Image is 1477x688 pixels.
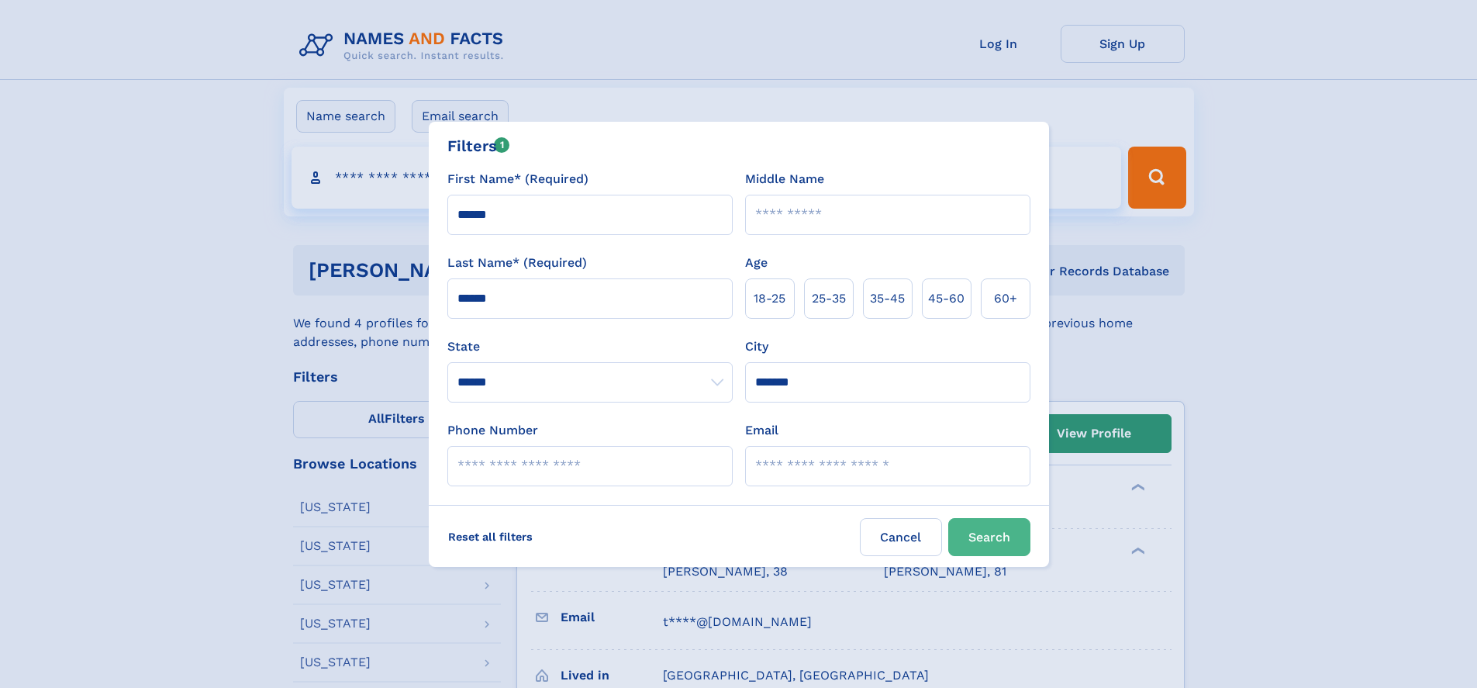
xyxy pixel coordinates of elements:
label: Cancel [860,518,942,556]
label: Phone Number [447,421,538,440]
label: Age [745,254,768,272]
label: Email [745,421,778,440]
span: 18‑25 [754,289,785,308]
span: 25‑35 [812,289,846,308]
span: 60+ [994,289,1017,308]
label: State [447,337,733,356]
label: First Name* (Required) [447,170,588,188]
button: Search [948,518,1030,556]
div: Filters [447,134,510,157]
label: Last Name* (Required) [447,254,587,272]
span: 45‑60 [928,289,965,308]
span: 35‑45 [870,289,905,308]
label: Middle Name [745,170,824,188]
label: City [745,337,768,356]
label: Reset all filters [438,518,543,555]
